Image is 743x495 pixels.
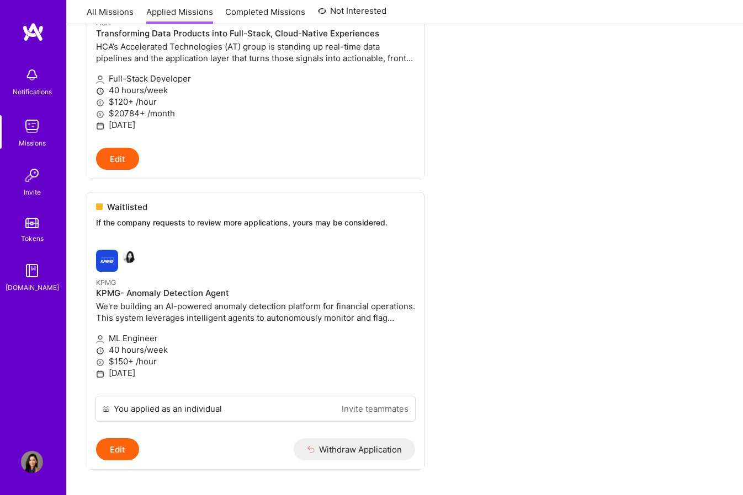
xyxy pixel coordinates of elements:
i: icon Clock [96,347,104,355]
img: User Avatar [21,451,43,473]
p: 40 hours/week [96,84,415,96]
img: bell [21,64,43,86]
img: Carleen Pan [123,250,136,263]
img: KPMG company logo [96,250,118,272]
i: icon MoneyGray [96,99,104,107]
img: teamwork [21,115,43,137]
a: All Missions [87,6,134,24]
img: logo [22,22,44,42]
p: [DATE] [96,119,415,131]
p: $150+ /hour [96,356,415,367]
div: Tokens [21,233,44,244]
a: Applied Missions [146,6,213,24]
i: icon MoneyGray [96,358,104,367]
a: Completed Missions [225,6,305,24]
p: If the company requests to review more applications, yours may be considered. [96,217,415,228]
i: icon Applicant [96,335,104,343]
img: guide book [21,260,43,282]
i: icon Calendar [96,370,104,378]
div: [DOMAIN_NAME] [6,282,59,293]
a: Not Interested [318,4,387,24]
a: KPMG company logoCarleen PanKPMGKPMG- Anomaly Detection AgentWe're building an AI-powered anomaly... [87,241,424,396]
button: Edit [96,438,139,460]
img: tokens [25,218,39,228]
h4: Transforming Data Products into Full-Stack, Cloud-Native Experiences [96,29,415,39]
div: Missions [19,137,46,149]
button: Edit [96,148,139,170]
i: icon MoneyGray [96,110,104,119]
div: Notifications [13,86,52,98]
p: [DATE] [96,367,415,379]
i: icon Calendar [96,122,104,130]
img: Invite [21,164,43,186]
p: HCA’s Accelerated Technologies (AT) group is standing up real-time data pipelines and the applica... [96,41,415,64]
p: $120+ /hour [96,96,415,107]
p: 40 hours/week [96,344,415,356]
i: icon Clock [96,87,104,95]
p: ML Engineer [96,332,415,344]
p: We're building an AI-powered anomaly detection platform for financial operations. This system lev... [96,300,415,324]
a: Invite teammates [342,403,408,415]
button: Withdraw Application [294,438,416,460]
p: $20784+ /month [96,107,415,119]
i: icon Applicant [96,76,104,84]
small: KPMG [96,278,116,287]
a: User Avatar [18,451,46,473]
div: You applied as an individual [114,403,222,415]
span: Waitlisted [107,201,147,213]
div: Invite [24,186,41,198]
p: Full-Stack Developer [96,73,415,84]
h4: KPMG- Anomaly Detection Agent [96,288,415,298]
